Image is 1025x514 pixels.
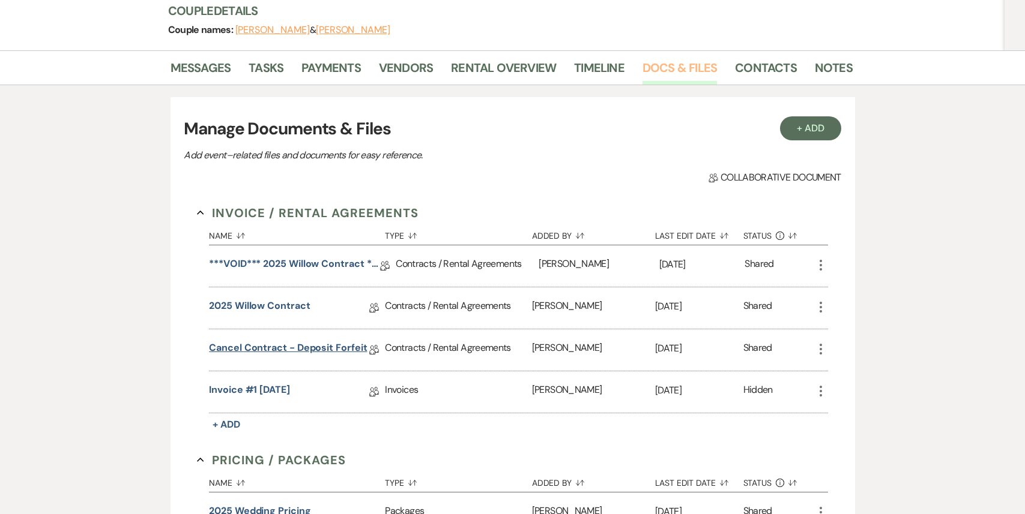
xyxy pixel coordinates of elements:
button: Added By [532,469,655,492]
button: Invoice / Rental Agreements [197,204,419,222]
a: 2025 Willow Contract [209,299,310,317]
p: Add event–related files and documents for easy reference. [184,148,604,163]
div: Hidden [743,383,773,401]
button: Last Edit Date [655,469,743,492]
button: Pricing / Packages [197,451,346,469]
span: + Add [213,418,240,431]
a: Contacts [735,58,797,85]
a: Docs & Files [643,58,717,85]
button: Name [209,469,385,492]
span: Status [743,479,772,487]
a: Cancel Contract - Deposit Forfeit [209,341,367,359]
button: Type [385,222,531,245]
button: Last Edit Date [655,222,743,245]
span: & [235,24,390,36]
div: Invoices [385,371,531,413]
p: [DATE] [655,341,743,356]
a: Rental Overview [451,58,556,85]
button: + Add [209,416,244,433]
div: Shared [745,257,773,275]
a: Messages [171,58,231,85]
div: [PERSON_NAME] [532,371,655,413]
p: [DATE] [659,257,745,272]
button: Status [743,469,814,492]
span: Collaborative document [709,170,841,185]
div: Contracts / Rental Agreements [385,287,531,329]
div: Contracts / Rental Agreements [385,329,531,371]
div: Shared [743,299,772,317]
a: Invoice #1 [DATE] [209,383,290,401]
div: Shared [743,341,772,359]
div: Contracts / Rental Agreements [396,245,539,287]
button: Name [209,222,385,245]
a: Notes [815,58,853,85]
div: [PERSON_NAME] [539,245,659,287]
span: Couple names: [168,23,235,36]
span: Status [743,232,772,240]
a: Vendors [379,58,433,85]
div: [PERSON_NAME] [532,287,655,329]
button: Status [743,222,814,245]
button: + Add [780,116,841,140]
h3: Manage Documents & Files [184,116,841,142]
a: Timeline [574,58,624,85]
a: Payments [301,58,361,85]
button: [PERSON_NAME] [316,25,390,35]
button: Type [385,469,531,492]
a: Tasks [249,58,283,85]
p: [DATE] [655,383,743,398]
button: [PERSON_NAME] [235,25,310,35]
div: [PERSON_NAME] [532,329,655,371]
p: [DATE] [655,299,743,314]
h3: Couple Details [168,2,841,19]
button: Added By [532,222,655,245]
